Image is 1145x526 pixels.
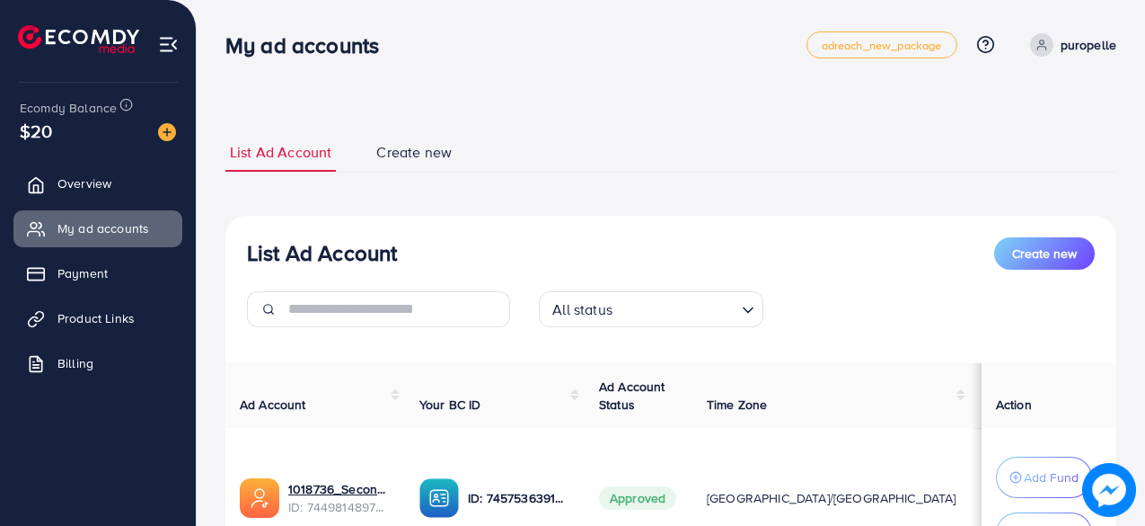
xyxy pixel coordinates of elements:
[419,478,459,518] img: ic-ba-acc.ded83a64.svg
[618,293,735,323] input: Search for option
[707,396,767,414] span: Time Zone
[468,487,570,509] p: ID: 7457536391551959056
[599,486,676,510] span: Approved
[806,31,957,58] a: adreach_new_package
[225,32,393,58] h3: My ad accounts
[230,142,331,163] span: List Ad Account
[822,40,942,51] span: adreach_new_package
[240,478,279,518] img: ic-ads-acc.e4c84228.svg
[1023,33,1116,57] a: puropelle
[13,165,182,201] a: Overview
[20,99,117,117] span: Ecomdy Balance
[158,34,179,55] img: menu
[57,174,111,192] span: Overview
[419,396,481,414] span: Your BC ID
[1012,245,1077,263] span: Create new
[13,300,182,336] a: Product Links
[994,237,1095,270] button: Create new
[288,480,391,498] a: 1018736_Second Account_1734545203017
[1024,467,1079,488] p: Add Fund
[57,219,149,237] span: My ad accounts
[996,396,1032,414] span: Action
[288,498,391,516] span: ID: 7449814897854038033
[57,309,135,327] span: Product Links
[376,142,452,163] span: Create new
[1082,463,1136,517] img: image
[599,378,665,414] span: Ad Account Status
[20,118,52,144] span: $20
[13,255,182,291] a: Payment
[247,240,397,266] h3: List Ad Account
[13,345,182,381] a: Billing
[240,396,306,414] span: Ad Account
[539,291,763,327] div: Search for option
[288,480,391,517] div: <span class='underline'>1018736_Second Account_1734545203017</span></br>7449814897854038033
[549,297,616,323] span: All status
[13,210,182,246] a: My ad accounts
[707,489,956,507] span: [GEOGRAPHIC_DATA]/[GEOGRAPHIC_DATA]
[57,354,93,372] span: Billing
[57,264,108,282] span: Payment
[1061,34,1116,56] p: puropelle
[18,25,139,53] img: logo
[158,123,176,141] img: image
[996,457,1092,498] button: Add Fund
